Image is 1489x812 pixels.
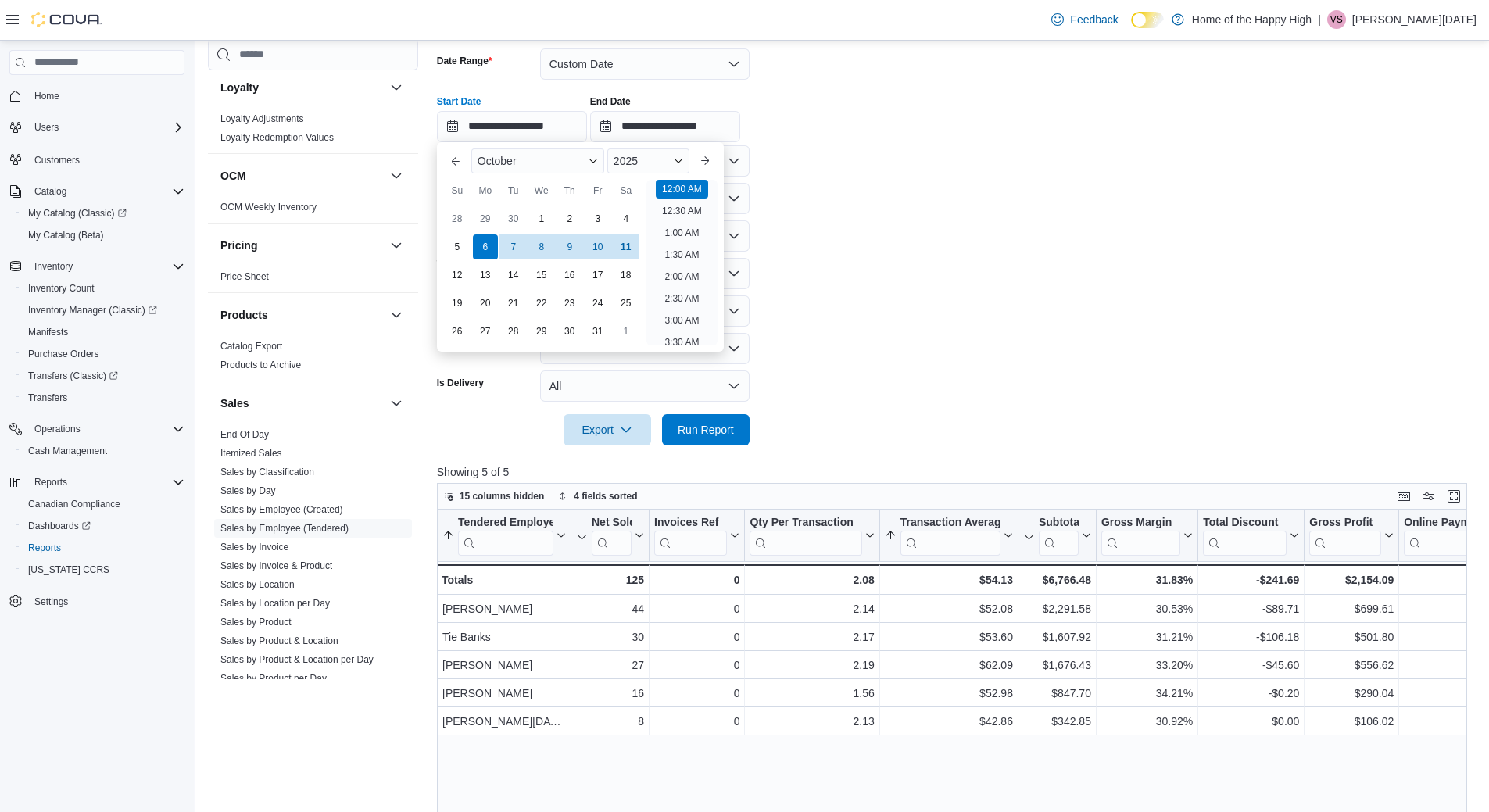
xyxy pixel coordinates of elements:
li: 1:00 AM [658,224,705,242]
input: Press the down key to enter a popover containing a calendar. Press the escape key to close the po... [437,111,587,142]
div: day-26 [445,319,470,344]
button: [US_STATE] CCRS [16,559,191,581]
li: 1:30 AM [658,245,705,264]
a: Loyalty Redemption Values [220,132,334,143]
ul: Time [646,180,718,345]
div: Gross Profit [1309,516,1381,556]
div: Su [445,178,470,203]
div: day-29 [529,319,554,344]
div: Tendered Employee [458,516,553,531]
span: Reports [34,476,67,488]
button: Pricing [220,238,384,253]
button: Loyalty [220,80,384,95]
li: 12:30 AM [656,202,708,220]
label: Start Date [437,95,481,108]
div: day-21 [501,291,526,316]
button: My Catalog (Beta) [16,224,191,246]
div: day-5 [445,234,470,259]
span: Users [34,121,59,134]
span: Customers [28,149,184,169]
div: Total Discount [1203,516,1287,531]
a: Feedback [1045,4,1124,35]
span: Purchase Orders [22,345,184,363]
div: Total Discount [1203,516,1287,556]
span: Sales by Location [220,578,295,591]
a: Catalog Export [220,341,282,352]
span: Inventory Count [22,279,184,298]
li: 2:30 AM [658,289,705,308]
span: VS [1330,10,1343,29]
span: Sales by Employee (Tendered) [220,522,349,535]
div: Vincent Sunday [1327,10,1346,29]
button: Open list of options [728,192,740,205]
a: My Catalog (Classic) [22,204,133,223]
label: End Date [590,95,631,108]
a: Transfers [22,388,73,407]
div: 2.08 [750,571,874,589]
button: Next month [693,148,718,173]
div: day-11 [614,234,639,259]
button: All [540,370,750,402]
button: Canadian Compliance [16,493,191,515]
span: Transfers [22,388,184,407]
div: October, 2025 [443,205,640,345]
span: 4 fields sorted [574,490,637,503]
a: Transfers (Classic) [22,367,124,385]
span: Canadian Compliance [28,498,120,510]
span: Inventory Manager (Classic) [22,301,184,320]
span: Manifests [28,326,68,338]
span: Catalog Export [220,340,282,352]
a: Transfers (Classic) [16,365,191,387]
a: Dashboards [16,515,191,537]
div: Transaction Average [900,516,1000,531]
div: 0 [654,656,739,674]
div: Pricing [208,267,418,292]
a: Sales by Product [220,617,292,628]
div: day-20 [473,291,498,316]
div: $54.13 [885,571,1013,589]
a: Sales by Product & Location [220,635,338,646]
li: 2:00 AM [658,267,705,286]
a: Price Sheet [220,271,269,282]
span: Loyalty Adjustments [220,113,304,125]
button: Purchase Orders [16,343,191,365]
a: End Of Day [220,429,269,440]
span: Loyalty Redemption Values [220,131,334,144]
span: Customers [34,154,80,166]
h3: OCM [220,168,246,184]
button: Transaction Average [885,516,1013,556]
span: [US_STATE] CCRS [28,563,109,576]
div: 0 [654,628,739,646]
div: Net Sold [592,516,632,531]
span: Inventory [28,257,184,276]
div: day-15 [529,263,554,288]
div: 30 [576,628,644,646]
a: Sales by Location [220,579,295,590]
div: day-7 [501,234,526,259]
div: 27 [576,656,644,674]
div: -$241.69 [1203,571,1299,589]
div: 0 [654,571,739,589]
a: Products to Archive [220,359,301,370]
button: OCM [220,168,384,184]
a: Sales by Invoice [220,542,288,553]
div: Gross Profit [1309,516,1381,531]
h3: Pricing [220,238,257,253]
span: Transfers (Classic) [22,367,184,385]
button: Users [28,118,65,137]
span: Sales by Classification [220,466,314,478]
div: 2.17 [750,628,874,646]
a: Sales by Employee (Created) [220,504,343,515]
span: My Catalog (Classic) [28,207,127,220]
a: Manifests [22,323,74,342]
span: Reports [28,542,61,554]
div: day-17 [585,263,610,288]
div: Subtotal [1039,516,1079,556]
div: day-14 [501,263,526,288]
span: My Catalog (Classic) [22,204,184,223]
div: 30.53% [1101,599,1193,618]
div: Invoices Ref [654,516,727,556]
div: $53.60 [885,628,1013,646]
div: Fr [585,178,610,203]
div: day-27 [473,319,498,344]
